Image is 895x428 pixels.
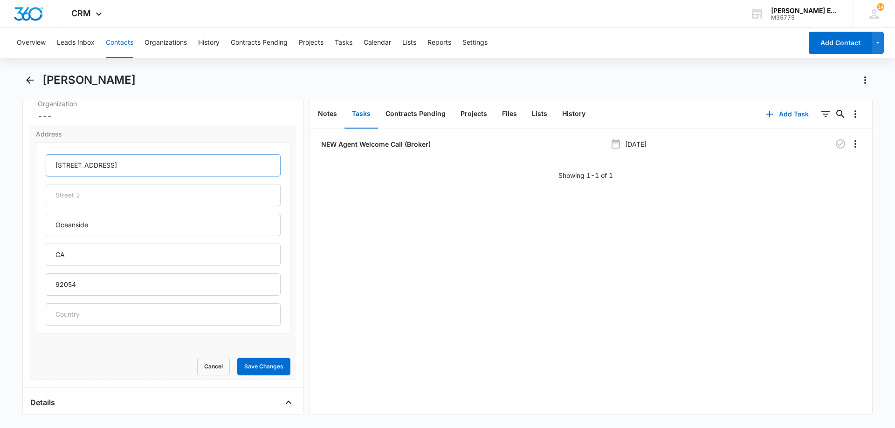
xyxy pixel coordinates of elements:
button: Tasks [335,28,352,58]
button: Organizations [145,28,187,58]
button: Filters [818,107,833,122]
p: [DATE] [625,139,647,149]
dd: --- [38,110,289,122]
button: Contracts Pending [378,100,453,129]
a: NEW Agent Welcome Call (Broker) [319,139,431,149]
div: Organization--- [30,95,296,125]
div: account name [771,7,839,14]
button: Add Task [757,103,818,125]
input: Street 2 [46,184,281,206]
input: State [46,244,281,266]
button: Cancel [197,358,230,375]
button: Save Changes [237,358,290,375]
button: Overview [17,28,46,58]
button: Settings [462,28,488,58]
button: History [198,28,220,58]
button: Overflow Menu [848,136,863,151]
button: Projects [453,100,495,129]
button: Lists [402,28,416,58]
p: Showing 1-1 of 1 [558,170,613,180]
h1: [PERSON_NAME] [42,73,136,87]
label: Address [36,129,290,139]
button: History [555,100,593,129]
button: Add Contact [809,32,872,54]
button: Contacts [106,28,133,58]
span: 14 [877,3,884,11]
button: Close [281,395,296,410]
button: Tasks [344,100,378,129]
button: Contracts Pending [231,28,288,58]
input: Zip [46,273,281,296]
button: Overflow Menu [848,107,863,122]
div: account id [771,14,839,21]
button: Leads Inbox [57,28,95,58]
input: Country [46,303,281,326]
h4: Details [30,397,55,408]
input: Street [46,154,281,177]
button: Notes [310,100,344,129]
button: Projects [299,28,324,58]
button: Reports [427,28,451,58]
button: Lists [524,100,555,129]
label: Organization [38,99,289,109]
span: CRM [71,8,91,18]
button: Actions [858,73,873,88]
button: Calendar [364,28,391,58]
button: Back [22,73,37,88]
button: Files [495,100,524,129]
input: City [46,214,281,236]
button: Search... [833,107,848,122]
div: notifications count [877,3,884,11]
